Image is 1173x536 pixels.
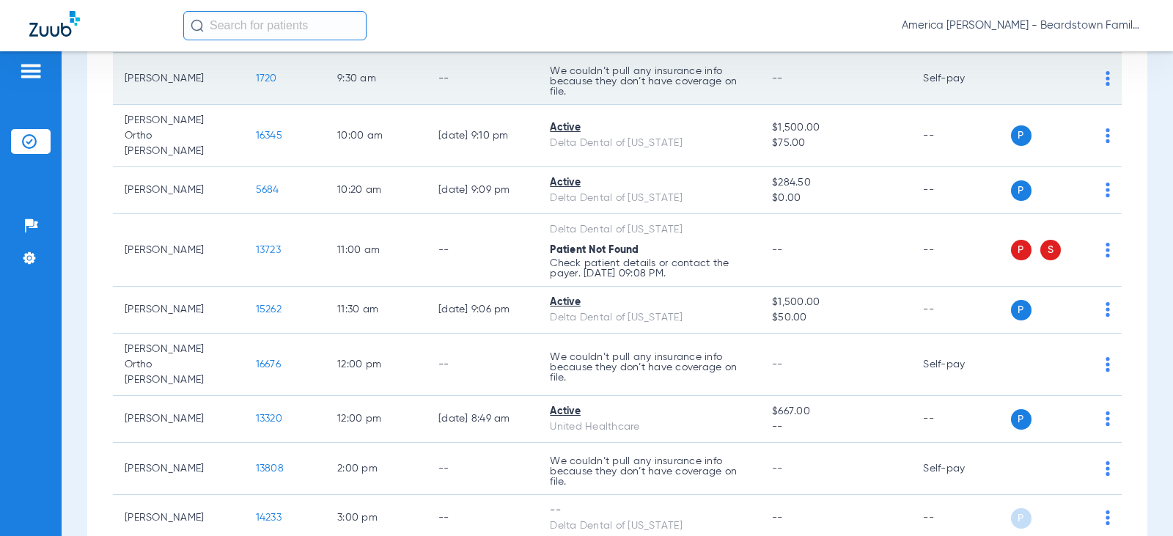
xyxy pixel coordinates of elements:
p: We couldn’t pull any insurance info because they don’t have coverage on file. [550,352,749,383]
span: America [PERSON_NAME] - Beardstown Family Dental [902,18,1144,33]
span: 16676 [256,359,281,370]
td: 2:00 PM [326,443,427,495]
span: -- [772,73,783,84]
span: $667.00 [772,404,900,419]
span: -- [772,359,783,370]
span: P [1011,508,1032,529]
span: 13320 [256,414,282,424]
img: group-dot-blue.svg [1106,243,1110,257]
span: -- [772,419,900,435]
span: 14233 [256,513,282,523]
td: -- [427,214,538,287]
span: P [1011,300,1032,320]
td: -- [427,53,538,105]
td: [PERSON_NAME] Ortho [PERSON_NAME] [113,105,244,167]
span: Patient Not Found [550,245,639,255]
td: [DATE] 8:49 AM [427,396,538,443]
td: 11:30 AM [326,287,427,334]
div: Active [550,175,749,191]
td: -- [911,105,1010,167]
td: [PERSON_NAME] Ortho [PERSON_NAME] [113,334,244,396]
p: We couldn’t pull any insurance info because they don’t have coverage on file. [550,456,749,487]
div: -- [550,503,749,518]
span: -- [772,463,783,474]
p: We couldn’t pull any insurance info because they don’t have coverage on file. [550,66,749,97]
td: -- [427,334,538,396]
td: Self-pay [911,53,1010,105]
span: -- [772,513,783,523]
span: $1,500.00 [772,295,900,310]
td: Self-pay [911,334,1010,396]
img: group-dot-blue.svg [1106,71,1110,86]
span: P [1011,409,1032,430]
img: Zuub Logo [29,11,80,37]
div: United Healthcare [550,419,749,435]
td: [PERSON_NAME] [113,53,244,105]
td: [PERSON_NAME] [113,287,244,334]
td: [PERSON_NAME] [113,443,244,495]
td: Self-pay [911,443,1010,495]
td: [PERSON_NAME] [113,214,244,287]
td: 10:20 AM [326,167,427,214]
p: Check patient details or contact the payer. [DATE] 09:08 PM. [550,258,749,279]
td: -- [911,396,1010,443]
span: 5684 [256,185,279,195]
span: $50.00 [772,310,900,326]
span: 15262 [256,304,282,315]
span: $0.00 [772,191,900,206]
img: Search Icon [191,19,204,32]
td: 10:00 AM [326,105,427,167]
td: [PERSON_NAME] [113,167,244,214]
div: Delta Dental of [US_STATE] [550,191,749,206]
span: P [1011,180,1032,201]
td: -- [911,167,1010,214]
img: group-dot-blue.svg [1106,128,1110,143]
td: [DATE] 9:06 PM [427,287,538,334]
input: Search for patients [183,11,367,40]
img: group-dot-blue.svg [1106,461,1110,476]
span: 13808 [256,463,284,474]
img: group-dot-blue.svg [1106,411,1110,426]
span: $284.50 [772,175,900,191]
td: -- [427,443,538,495]
span: 13723 [256,245,281,255]
span: $1,500.00 [772,120,900,136]
img: group-dot-blue.svg [1106,510,1110,525]
div: Active [550,295,749,310]
span: 16345 [256,131,282,141]
span: -- [772,245,783,255]
img: group-dot-blue.svg [1106,183,1110,197]
td: -- [911,214,1010,287]
div: Delta Dental of [US_STATE] [550,222,749,238]
span: 1720 [256,73,277,84]
td: [DATE] 9:10 PM [427,105,538,167]
img: group-dot-blue.svg [1106,302,1110,317]
img: group-dot-blue.svg [1106,357,1110,372]
div: Active [550,404,749,419]
td: -- [911,287,1010,334]
td: 12:00 PM [326,334,427,396]
span: P [1011,240,1032,260]
td: 11:00 AM [326,214,427,287]
td: [PERSON_NAME] [113,396,244,443]
div: Delta Dental of [US_STATE] [550,136,749,151]
img: hamburger-icon [19,62,43,80]
td: 12:00 PM [326,396,427,443]
td: [DATE] 9:09 PM [427,167,538,214]
div: Active [550,120,749,136]
span: $75.00 [772,136,900,151]
td: 9:30 AM [326,53,427,105]
span: S [1040,240,1061,260]
span: P [1011,125,1032,146]
div: Delta Dental of [US_STATE] [550,310,749,326]
div: Delta Dental of [US_STATE] [550,518,749,534]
